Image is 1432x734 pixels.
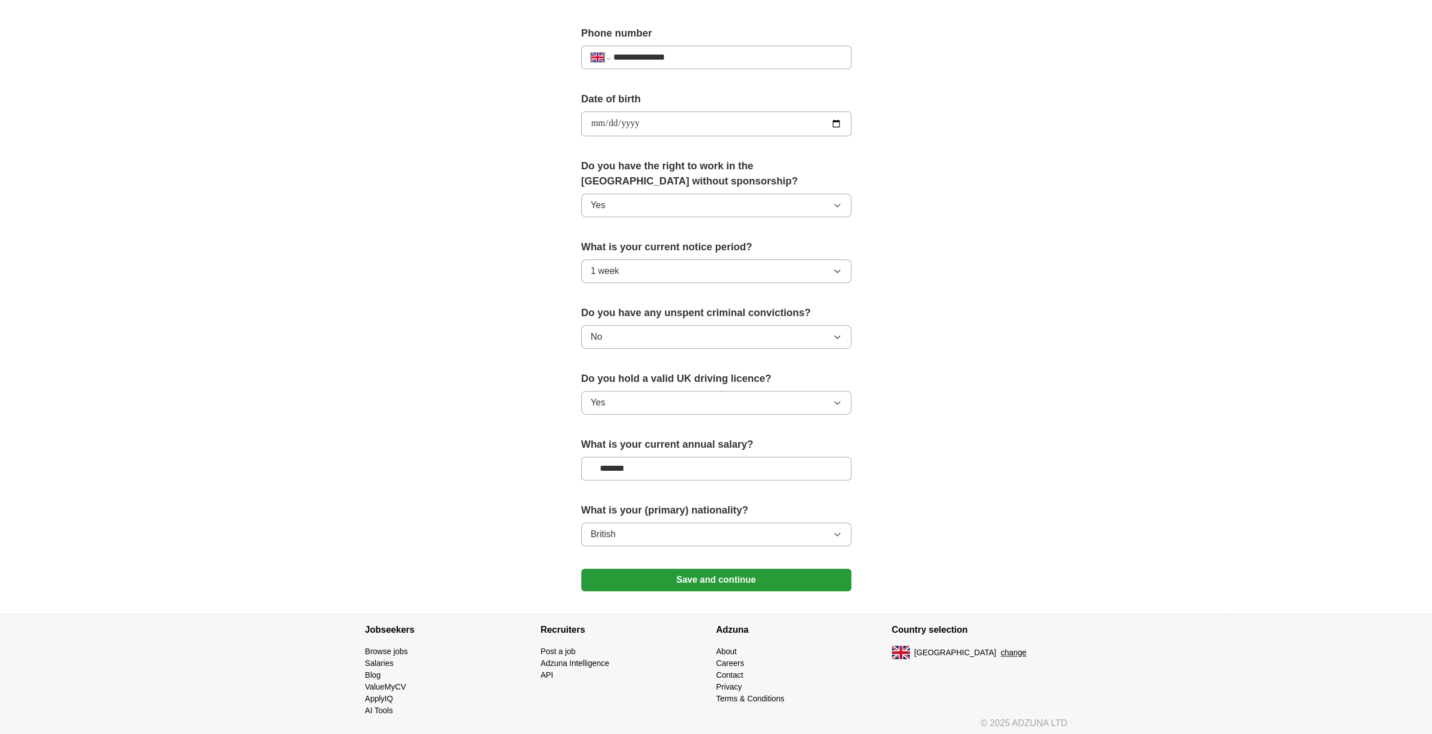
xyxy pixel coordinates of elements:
[591,528,616,541] span: British
[581,437,851,452] label: What is your current annual salary?
[581,305,851,321] label: Do you have any unspent criminal convictions?
[581,240,851,255] label: What is your current notice period?
[365,682,406,691] a: ValueMyCV
[591,330,602,344] span: No
[716,694,784,703] a: Terms & Conditions
[581,503,851,518] label: What is your (primary) nationality?
[365,670,381,679] a: Blog
[581,371,851,386] label: Do you hold a valid UK driving licence?
[892,646,910,659] img: UK flag
[541,647,576,656] a: Post a job
[914,647,996,659] span: [GEOGRAPHIC_DATA]
[365,706,393,715] a: AI Tools
[1000,647,1026,659] button: change
[365,659,394,668] a: Salaries
[591,199,605,212] span: Yes
[581,325,851,349] button: No
[716,659,744,668] a: Careers
[591,396,605,409] span: Yes
[541,659,609,668] a: Adzuna Intelligence
[591,264,620,278] span: 1 week
[581,159,851,189] label: Do you have the right to work in the [GEOGRAPHIC_DATA] without sponsorship?
[581,391,851,415] button: Yes
[581,569,851,591] button: Save and continue
[892,614,1067,646] h4: Country selection
[581,193,851,217] button: Yes
[581,26,851,41] label: Phone number
[365,694,393,703] a: ApplyIQ
[716,682,742,691] a: Privacy
[581,259,851,283] button: 1 week
[716,647,737,656] a: About
[581,523,851,546] button: British
[581,92,851,107] label: Date of birth
[541,670,554,679] a: API
[716,670,743,679] a: Contact
[365,647,408,656] a: Browse jobs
